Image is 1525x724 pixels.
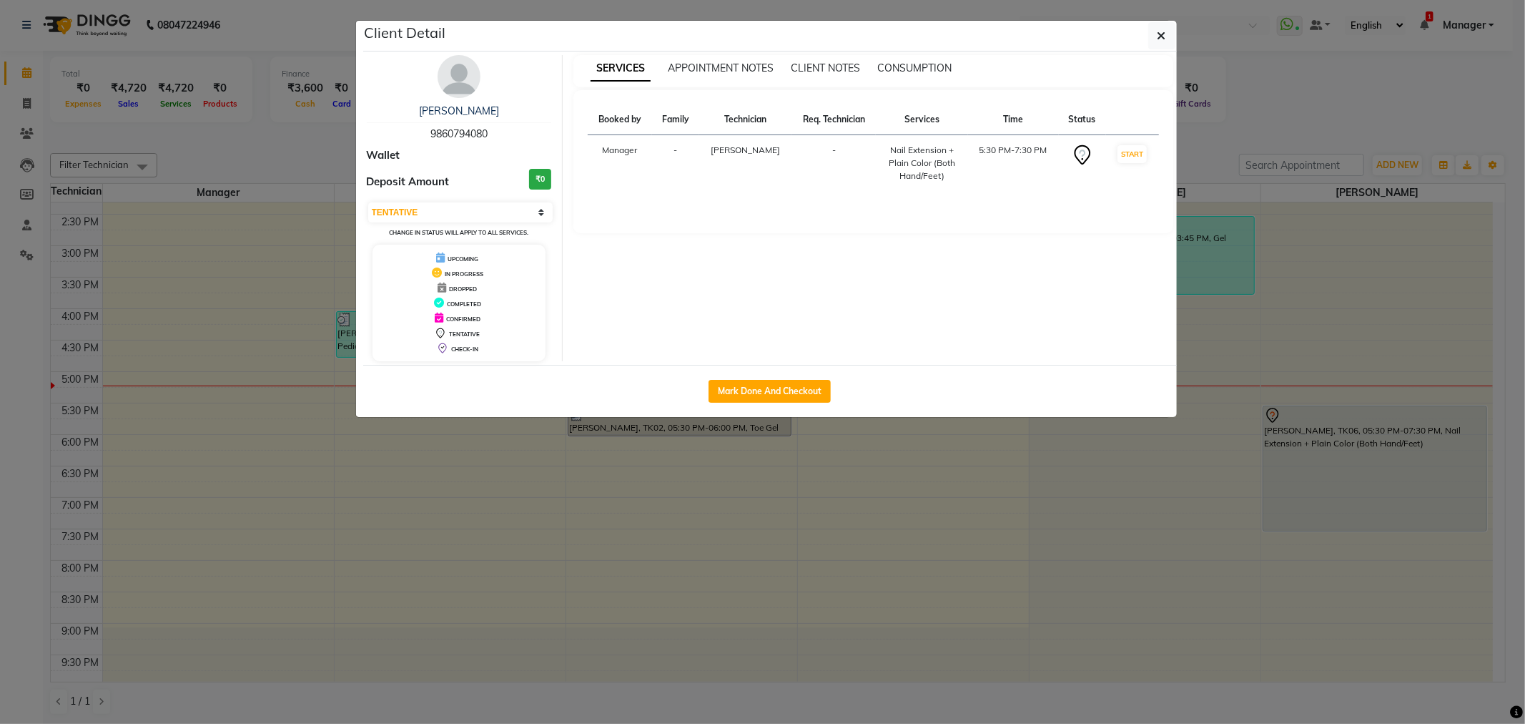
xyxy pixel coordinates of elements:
[438,55,480,98] img: avatar
[588,104,652,135] th: Booked by
[529,169,551,190] h3: ₹0
[447,300,481,308] span: COMPLETED
[449,331,480,338] span: TENTATIVE
[968,135,1059,192] td: 5:30 PM-7:30 PM
[652,104,699,135] th: Family
[968,104,1059,135] th: Time
[652,135,699,192] td: -
[711,145,780,155] span: [PERSON_NAME]
[449,285,477,293] span: DROPPED
[791,62,860,74] span: CLIENT NOTES
[709,380,831,403] button: Mark Done And Checkout
[448,255,478,263] span: UPCOMING
[877,62,952,74] span: CONSUMPTION
[876,104,967,135] th: Services
[389,229,528,236] small: Change in status will apply to all services.
[588,135,652,192] td: Manager
[591,56,651,82] span: SERVICES
[668,62,774,74] span: APPOINTMENT NOTES
[367,174,450,190] span: Deposit Amount
[367,147,400,164] span: Wallet
[419,104,499,117] a: [PERSON_NAME]
[445,270,483,278] span: IN PROGRESS
[365,22,446,44] h5: Client Detail
[1117,145,1147,163] button: START
[699,104,791,135] th: Technician
[791,135,876,192] td: -
[1059,104,1106,135] th: Status
[884,144,959,182] div: Nail Extension + Plain Color (Both Hand/Feet)
[430,127,488,140] span: 9860794080
[791,104,876,135] th: Req. Technician
[446,315,480,323] span: CONFIRMED
[451,346,478,353] span: CHECK-IN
